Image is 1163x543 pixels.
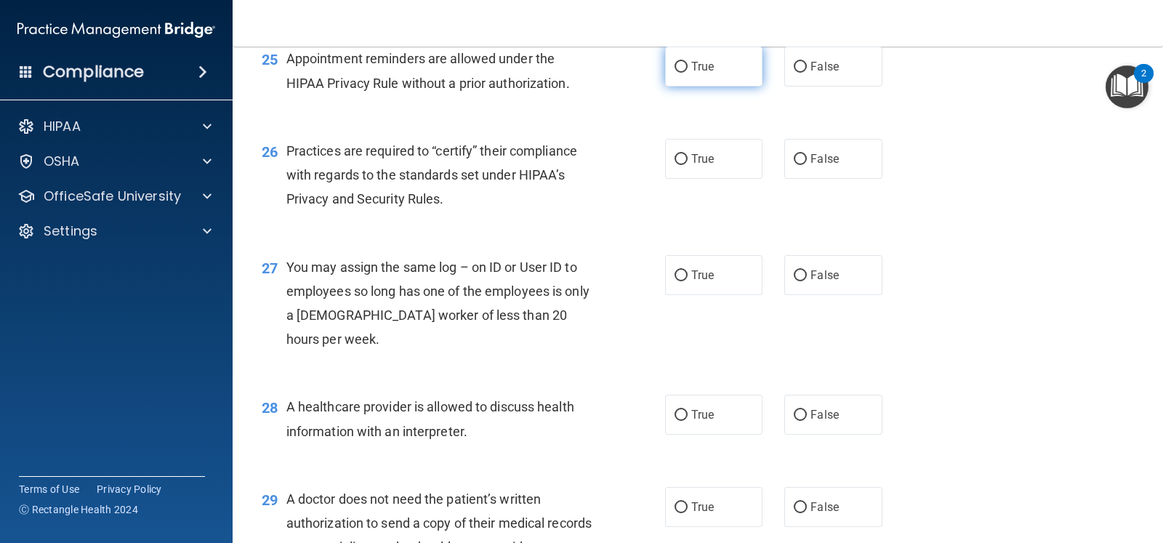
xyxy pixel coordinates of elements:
span: Ⓒ Rectangle Health 2024 [19,502,138,517]
button: Open Resource Center, 2 new notifications [1106,65,1148,108]
a: OfficeSafe University [17,188,212,205]
p: HIPAA [44,118,81,135]
p: Settings [44,222,97,240]
input: True [675,410,688,421]
span: 28 [262,399,278,417]
input: False [794,410,807,421]
span: False [810,500,839,514]
span: True [691,500,714,514]
span: 27 [262,260,278,277]
span: False [810,60,839,73]
span: True [691,268,714,282]
span: 29 [262,491,278,509]
input: True [675,270,688,281]
input: True [675,502,688,513]
div: 2 [1141,73,1146,92]
a: Settings [17,222,212,240]
input: False [794,154,807,165]
a: Privacy Policy [97,482,162,496]
span: True [691,60,714,73]
input: True [675,62,688,73]
span: Appointment reminders are allowed under the HIPAA Privacy Rule without a prior authorization. [286,51,570,90]
a: Terms of Use [19,482,79,496]
img: PMB logo [17,15,215,44]
h4: Compliance [43,62,144,82]
p: OfficeSafe University [44,188,181,205]
input: False [794,502,807,513]
span: 25 [262,51,278,68]
span: Practices are required to “certify” their compliance with regards to the standards set under HIPA... [286,143,577,206]
input: True [675,154,688,165]
span: You may assign the same log – on ID or User ID to employees so long has one of the employees is o... [286,260,589,347]
span: A healthcare provider is allowed to discuss health information with an interpreter. [286,399,574,438]
span: True [691,408,714,422]
span: True [691,152,714,166]
input: False [794,62,807,73]
span: False [810,268,839,282]
a: HIPAA [17,118,212,135]
span: False [810,408,839,422]
span: 26 [262,143,278,161]
span: False [810,152,839,166]
p: OSHA [44,153,80,170]
a: OSHA [17,153,212,170]
input: False [794,270,807,281]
